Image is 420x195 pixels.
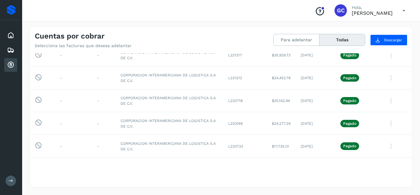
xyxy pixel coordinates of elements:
[116,44,223,67] td: CORPORACION INTERAMERICANA DE LOGISTICA S.A DE C.V.
[384,37,402,43] span: Descargar
[92,89,116,112] td: -
[35,32,105,41] h4: Cuentas por cobrar
[296,135,335,158] td: [DATE]
[92,112,116,135] td: -
[267,112,296,135] td: $24,277.34
[352,5,393,10] p: Hola,
[55,67,92,89] td: -
[343,53,356,57] p: Pagado
[223,112,267,135] td: L220169
[343,76,356,80] p: Pagado
[267,67,296,89] td: $24,452.78
[343,99,356,103] p: Pagado
[267,135,296,158] td: $17,735.01
[55,112,92,135] td: -
[35,43,132,48] p: Selecciona las facturas que deseas adelantar
[116,67,223,89] td: CORPORACION INTERAMERICANA DE LOGISTICA S.A DE C.V.
[4,29,17,42] div: Inicio
[267,44,296,67] td: $35,929.73
[296,44,335,67] td: [DATE]
[343,144,356,148] p: Pagado
[55,135,92,158] td: -
[370,35,407,46] button: Descargar
[223,89,267,112] td: L220718
[4,58,17,72] div: Cuentas por cobrar
[92,135,116,158] td: -
[223,157,267,180] td: L220170
[116,89,223,112] td: CORPORACION INTERAMERICANA DE LOGISTICA S.A DE C.V.
[92,44,116,67] td: -
[296,67,335,89] td: [DATE]
[92,157,116,180] td: -
[116,135,223,158] td: CORPORACION INTERAMERICANA DE LOGISTICA S.A DE C.V.
[267,89,296,112] td: $25,142.94
[296,89,335,112] td: [DATE]
[223,67,267,89] td: L221213
[116,112,223,135] td: CORPORACION INTERAMERICANA DE LOGISTICA S.A DE C.V.
[319,34,365,46] button: Todas
[296,157,335,180] td: [DATE]
[267,157,296,180] td: $9,236.91
[92,67,116,89] td: -
[274,34,319,46] button: Para adelantar
[55,44,92,67] td: -
[343,121,356,126] p: Pagado
[223,44,267,67] td: L221217
[352,10,393,16] p: Genaro Cortez Godínez
[296,112,335,135] td: [DATE]
[4,43,17,57] div: Embarques
[55,157,92,180] td: -
[55,89,92,112] td: -
[223,135,267,158] td: L220732
[116,157,223,180] td: CORPORACION INTERAMERICANA DE LOGISTICA S.A DE C.V.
